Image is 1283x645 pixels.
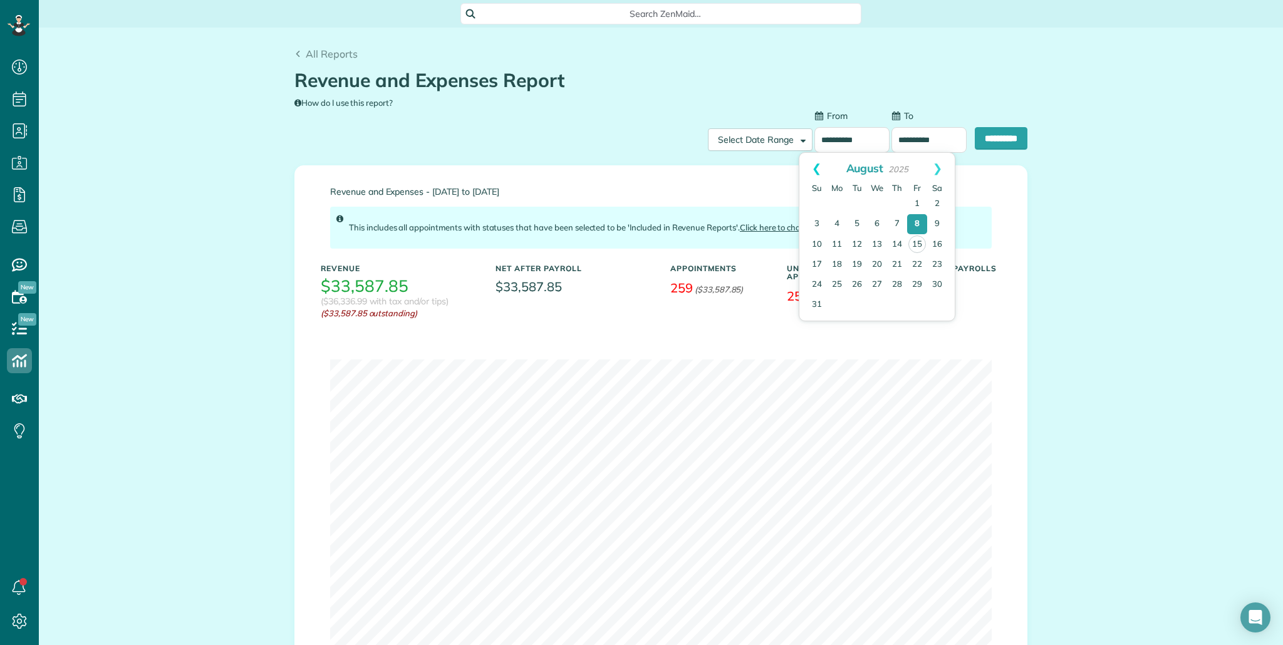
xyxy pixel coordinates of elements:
[887,214,907,234] a: 7
[907,194,927,214] a: 1
[827,214,847,234] a: 4
[827,275,847,295] a: 25
[927,255,947,275] a: 23
[708,128,813,151] button: Select Date Range
[927,194,947,214] a: 2
[891,110,913,122] label: To
[321,264,477,272] h5: Revenue
[907,255,927,275] a: 22
[867,275,887,295] a: 27
[330,187,992,197] span: Revenue and Expenses - [DATE] to [DATE]
[294,46,358,61] a: All Reports
[908,235,926,253] a: 15
[18,313,36,326] span: New
[807,235,827,255] a: 10
[907,214,927,234] a: 8
[847,214,867,234] a: 5
[887,275,907,295] a: 28
[807,295,827,315] a: 31
[740,222,815,232] a: Click here to change
[807,214,827,234] a: 3
[927,235,947,255] a: 16
[827,255,847,275] a: 18
[321,277,408,296] h3: $33,587.85
[787,264,885,281] h5: Unpaid Appointments
[799,153,834,184] a: Prev
[807,255,827,275] a: 17
[321,307,477,319] em: ($33,587.85 outstanding)
[846,161,884,175] span: August
[847,275,867,295] a: 26
[920,153,955,184] a: Next
[853,183,862,193] span: Tuesday
[831,183,843,193] span: Monday
[787,288,809,304] span: 253
[827,235,847,255] a: 11
[867,214,887,234] a: 6
[913,183,921,193] span: Friday
[18,281,36,294] span: New
[294,70,1018,91] h1: Revenue and Expenses Report
[718,134,794,145] span: Select Date Range
[349,222,815,232] span: This includes all appointments with statuses that have been selected to be 'Included in Revenue R...
[670,264,768,272] h5: Appointments
[887,235,907,255] a: 14
[847,255,867,275] a: 19
[932,183,942,193] span: Saturday
[294,98,393,108] a: How do I use this report?
[807,275,827,295] a: 24
[892,183,902,193] span: Thursday
[812,183,822,193] span: Sunday
[867,255,887,275] a: 20
[927,214,947,234] a: 9
[871,183,883,193] span: Wednesday
[867,235,887,255] a: 13
[695,284,744,294] em: ($33,587.85)
[907,275,927,295] a: 29
[496,277,652,296] span: $33,587.85
[927,275,947,295] a: 30
[321,297,449,306] h3: ($36,336.99 with tax and/or tips)
[670,280,693,296] span: 259
[847,235,867,255] a: 12
[814,110,848,122] label: From
[496,264,582,272] h5: Net After Payroll
[1240,602,1270,632] div: Open Intercom Messenger
[887,255,907,275] a: 21
[888,164,908,174] span: 2025
[306,48,358,60] span: All Reports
